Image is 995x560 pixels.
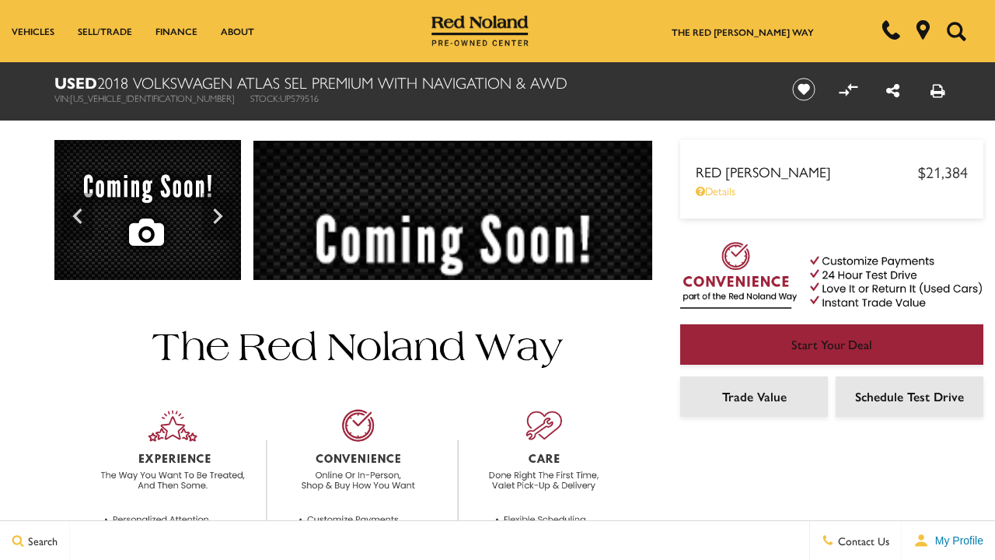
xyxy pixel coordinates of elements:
[280,91,319,105] span: UP579516
[680,324,983,365] a: Start Your Deal
[54,74,766,91] h1: 2018 Volkswagen Atlas SEL Premium With Navigation & AWD
[253,140,653,449] img: Used 2018 Deep Black Pearl Volkswagen SEL Premium image 1
[54,91,70,105] span: VIN:
[696,160,968,183] a: Red [PERSON_NAME] $21,384
[836,376,983,417] a: Schedule Test Drive
[722,387,787,405] span: Trade Value
[902,521,995,560] button: user-profile-menu
[24,533,58,548] span: Search
[250,91,280,105] span: Stock:
[886,79,899,101] a: Share this Used 2018 Volkswagen Atlas SEL Premium With Navigation & AWD
[54,140,241,284] img: Used 2018 Deep Black Pearl Volkswagen SEL Premium image 1
[696,162,918,181] span: Red [PERSON_NAME]
[929,534,983,547] span: My Profile
[930,79,945,101] a: Print this Used 2018 Volkswagen Atlas SEL Premium With Navigation & AWD
[431,16,529,47] img: Red Noland Pre-Owned
[918,160,968,183] span: $21,384
[836,78,860,101] button: Compare vehicle
[791,335,872,353] span: Start Your Deal
[941,1,972,61] button: Open the search field
[834,533,889,548] span: Contact Us
[70,91,235,105] span: [US_VEHICLE_IDENTIFICATION_NUMBER]
[54,71,97,93] strong: Used
[672,25,814,39] a: The Red [PERSON_NAME] Way
[431,21,529,37] a: Red Noland Pre-Owned
[787,77,821,102] button: Save vehicle
[696,183,968,198] a: Details
[680,376,828,417] a: Trade Value
[855,387,964,405] span: Schedule Test Drive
